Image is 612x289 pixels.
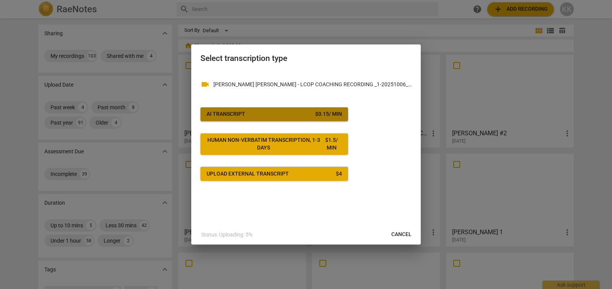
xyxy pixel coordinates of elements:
[200,167,348,181] button: Upload external transcript$4
[385,228,418,241] button: Cancel
[200,107,348,121] button: AI Transcript$0.15/ min
[200,54,412,63] h2: Select transcription type
[207,136,321,151] div: Human non-verbatim transcription, 1-3 days
[391,231,412,238] span: Cancel
[200,133,348,154] button: Human non-verbatim transcription, 1-3 days$1.5/ min
[336,170,342,178] div: $ 4
[207,170,289,178] div: Upload external transcript
[315,110,342,118] div: $ 0.15 / min
[213,80,412,89] p: Michelle Yamile - LCOP COACHING RECORDING _1-20251006_175040-Meeting Recording.mp4(video)
[207,110,245,118] div: AI Transcript
[321,136,342,151] div: $ 1.5 / min
[201,231,252,239] p: Status: Uploading: 5%
[200,80,210,89] span: videocam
